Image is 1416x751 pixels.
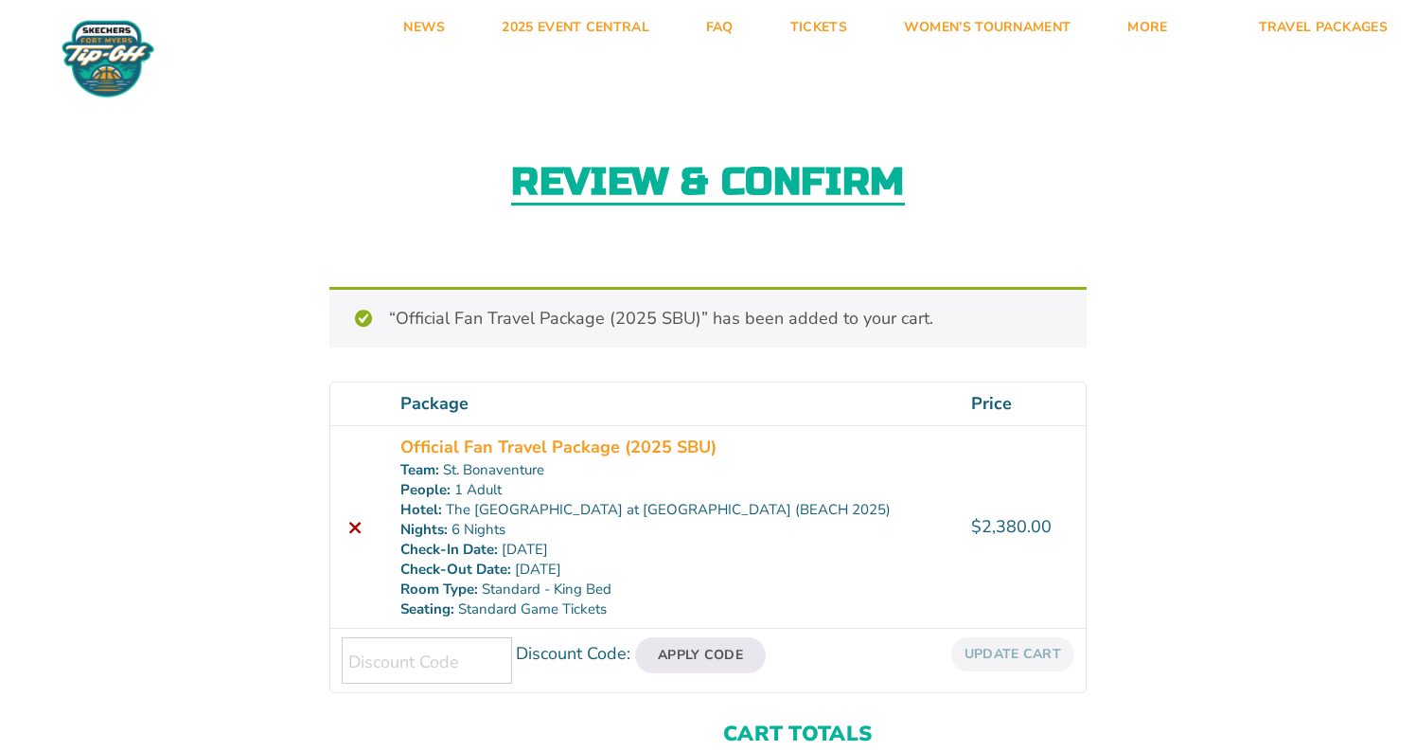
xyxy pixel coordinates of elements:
[723,722,1087,746] h2: Cart totals
[389,383,960,425] th: Package
[400,520,948,540] p: 6 Nights
[400,520,448,540] dt: Nights:
[635,637,766,673] button: Apply Code
[342,514,367,540] a: Remove this item
[400,500,948,520] p: The [GEOGRAPHIC_DATA] at [GEOGRAPHIC_DATA] (BEACH 2025)
[400,560,948,580] p: [DATE]
[400,540,948,560] p: [DATE]
[511,163,905,206] h2: Review & Confirm
[329,287,1087,348] div: “Official Fan Travel Package (2025 SBU)” has been added to your cart.
[516,642,630,665] label: Discount Code:
[400,599,454,619] dt: Seating:
[342,637,512,684] input: Discount Code
[400,540,498,560] dt: Check-In Date:
[971,515,982,538] span: $
[400,560,511,580] dt: Check-Out Date:
[400,435,717,460] a: Official Fan Travel Package (2025 SBU)
[951,637,1074,671] button: Update cart
[960,383,1086,425] th: Price
[971,515,1052,538] bdi: 2,380.00
[400,460,439,480] dt: Team:
[400,580,478,599] dt: Room Type:
[400,460,948,480] p: St. Bonaventure
[400,500,442,520] dt: Hotel:
[400,599,948,619] p: Standard Game Tickets
[57,19,159,98] img: Fort Myers Tip-Off
[400,580,948,599] p: Standard - King Bed
[400,480,948,500] p: 1 Adult
[400,480,451,500] dt: People:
